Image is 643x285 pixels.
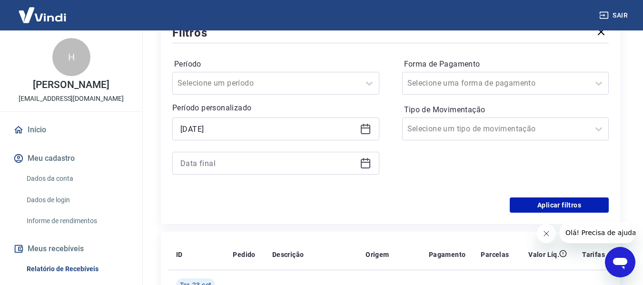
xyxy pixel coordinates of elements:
a: Início [11,119,131,140]
a: Dados de login [23,190,131,210]
a: Informe de rendimentos [23,211,131,231]
p: Origem [366,250,389,259]
label: Tipo de Movimentação [404,104,607,116]
p: Descrição [272,250,304,259]
p: Pagamento [429,250,466,259]
img: Vindi [11,0,73,29]
p: Período personalizado [172,102,379,114]
button: Meu cadastro [11,148,131,169]
button: Meus recebíveis [11,238,131,259]
h5: Filtros [172,25,208,40]
iframe: Fechar mensagem [537,224,556,243]
button: Sair [597,7,632,24]
label: Período [174,59,377,70]
label: Forma de Pagamento [404,59,607,70]
p: Tarifas [582,250,605,259]
p: [EMAIL_ADDRESS][DOMAIN_NAME] [19,94,124,104]
span: Olá! Precisa de ajuda? [6,7,80,14]
input: Data final [180,156,356,170]
div: H [52,38,90,76]
iframe: Botão para abrir a janela de mensagens [605,247,635,277]
p: ID [176,250,183,259]
input: Data inicial [180,122,356,136]
button: Aplicar filtros [510,197,609,213]
p: Pedido [233,250,255,259]
p: Parcelas [481,250,509,259]
a: Dados da conta [23,169,131,188]
iframe: Mensagem da empresa [560,222,635,243]
p: Valor Líq. [528,250,559,259]
a: Relatório de Recebíveis [23,259,131,279]
p: [PERSON_NAME] [33,80,109,90]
